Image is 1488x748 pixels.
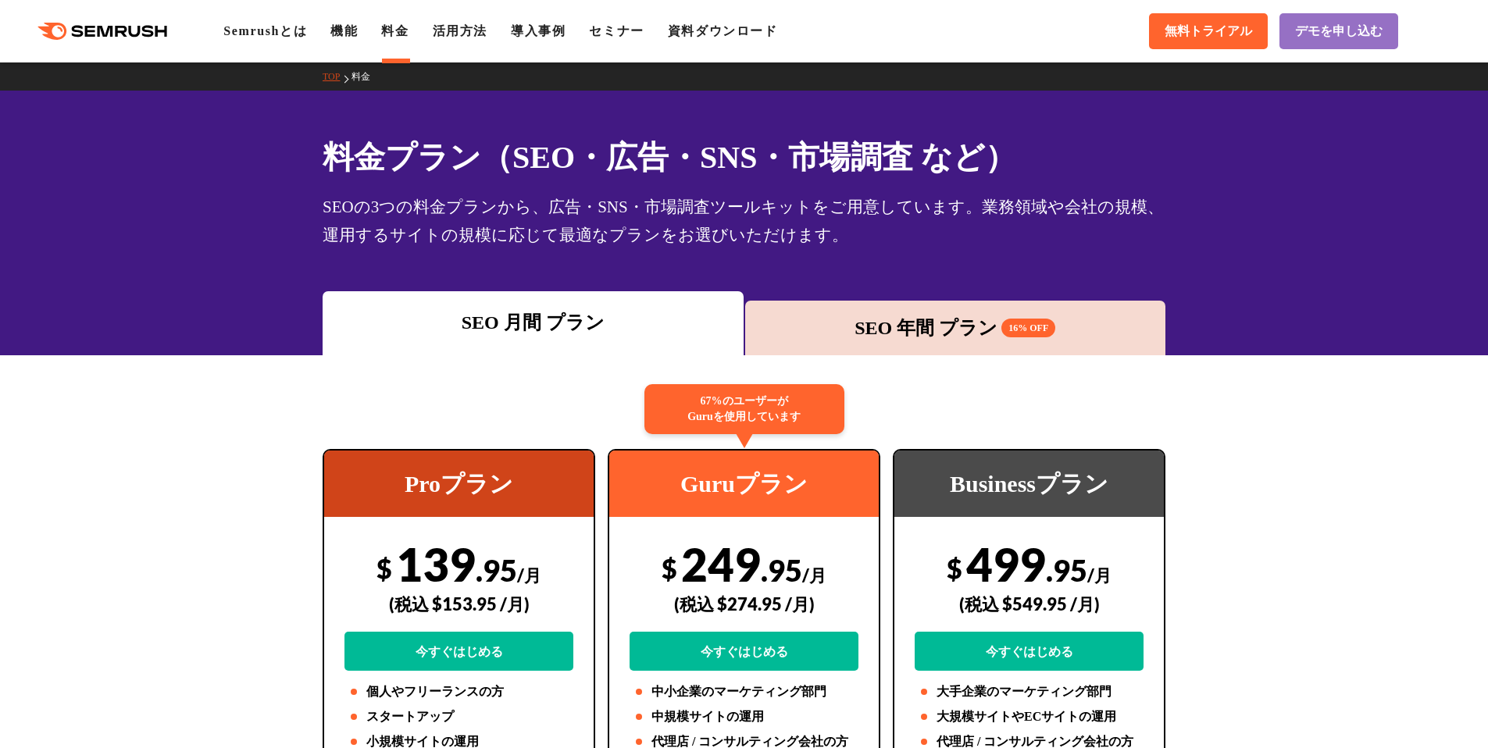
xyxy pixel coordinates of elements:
[915,682,1144,701] li: 大手企業のマーケティング部門
[753,314,1158,342] div: SEO 年間 プラン
[381,24,409,37] a: 料金
[1001,319,1055,337] span: 16% OFF
[1046,552,1087,588] span: .95
[433,24,487,37] a: 活用方法
[630,632,858,671] a: 今すぐはじめる
[1165,23,1252,40] span: 無料トライアル
[323,193,1165,249] div: SEOの3つの料金プランから、広告・SNS・市場調査ツールキットをご用意しています。業務領域や会社の規模、運用するサイトの規模に応じて最適なプランをお選びいただけます。
[1087,565,1112,586] span: /月
[351,71,382,82] a: 料金
[344,707,573,726] li: スタートアップ
[344,682,573,701] li: 個人やフリーランスの方
[894,451,1164,517] div: Businessプラン
[517,565,541,586] span: /月
[662,552,677,584] span: $
[476,552,517,588] span: .95
[323,71,351,82] a: TOP
[344,576,573,632] div: (税込 $153.95 /月)
[1279,13,1398,49] a: デモを申し込む
[630,707,858,726] li: 中規模サイトの運用
[323,134,1165,180] h1: 料金プラン（SEO・広告・SNS・市場調査 など）
[915,576,1144,632] div: (税込 $549.95 /月)
[330,308,736,337] div: SEO 月間 プラン
[630,682,858,701] li: 中小企業のマーケティング部門
[761,552,802,588] span: .95
[947,552,962,584] span: $
[1295,23,1383,40] span: デモを申し込む
[344,536,573,671] div: 139
[668,24,778,37] a: 資料ダウンロード
[376,552,392,584] span: $
[1149,13,1268,49] a: 無料トライアル
[223,24,307,37] a: Semrushとは
[324,451,594,517] div: Proプラン
[802,565,826,586] span: /月
[630,536,858,671] div: 249
[644,384,844,434] div: 67%のユーザーが Guruを使用しています
[915,707,1144,726] li: 大規模サイトやECサイトの運用
[915,536,1144,671] div: 499
[589,24,644,37] a: セミナー
[609,451,879,517] div: Guruプラン
[630,576,858,632] div: (税込 $274.95 /月)
[344,632,573,671] a: 今すぐはじめる
[330,24,358,37] a: 機能
[915,632,1144,671] a: 今すぐはじめる
[511,24,566,37] a: 導入事例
